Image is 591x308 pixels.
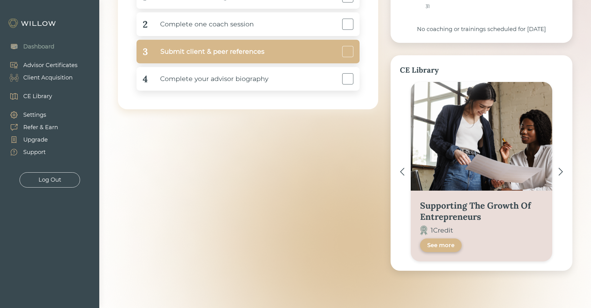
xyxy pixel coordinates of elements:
[23,43,54,51] div: Dashboard
[143,17,148,31] div: 2
[23,148,46,156] div: Support
[423,2,432,11] div: Choose Sunday, August 31st, 2025
[148,17,254,31] div: Complete one coach session
[23,74,73,82] div: Client Acquisition
[3,90,52,102] a: CE Library
[420,200,543,222] div: Supporting The Growth Of Entrepreneurs
[3,40,54,53] a: Dashboard
[400,25,563,34] div: No coaching or trainings scheduled for [DATE]
[431,225,453,235] div: 1 Credit
[148,72,268,86] div: Complete your advisor biography
[23,111,46,119] div: Settings
[427,242,454,249] div: See more
[38,176,61,184] div: Log Out
[3,121,58,134] a: Refer & Earn
[23,123,58,132] div: Refer & Earn
[400,65,563,76] div: CE Library
[8,18,57,28] img: Willow
[143,72,148,86] div: 4
[3,134,58,146] a: Upgrade
[400,168,405,176] img: <
[558,168,563,176] img: >
[3,59,78,71] a: Advisor Certificates
[3,109,58,121] a: Settings
[148,45,264,59] div: Submit client & peer references
[23,136,48,144] div: Upgrade
[143,45,148,59] div: 3
[3,71,78,84] a: Client Acquisition
[23,92,52,101] div: CE Library
[23,61,78,70] div: Advisor Certificates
